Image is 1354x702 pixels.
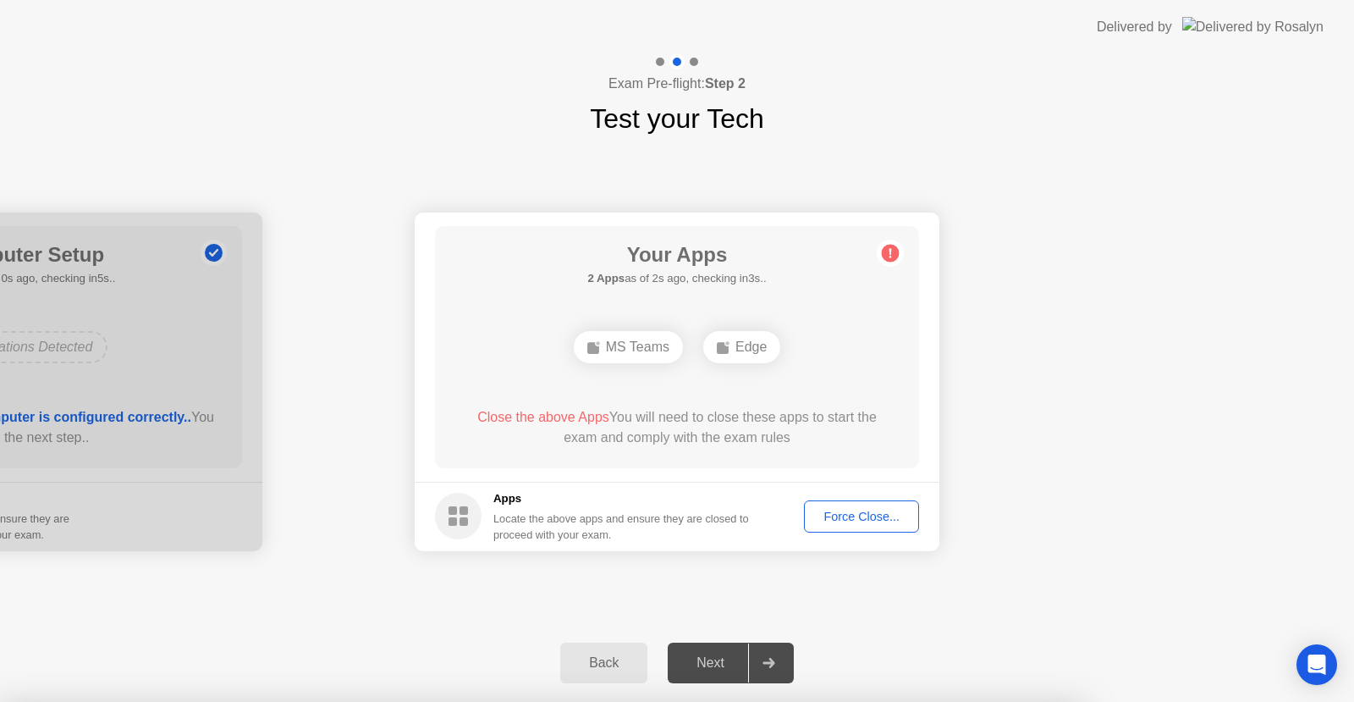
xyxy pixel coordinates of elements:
[477,410,609,424] span: Close the above Apps
[493,490,750,507] h5: Apps
[587,272,625,285] b: 2 Apps
[574,331,683,363] div: MS Teams
[608,74,746,94] h4: Exam Pre-flight:
[705,76,746,91] b: Step 2
[1296,644,1337,685] div: Open Intercom Messenger
[1182,17,1324,36] img: Delivered by Rosalyn
[1097,17,1172,37] div: Delivered by
[673,655,748,671] div: Next
[810,510,913,523] div: Force Close...
[587,240,766,270] h1: Your Apps
[460,407,895,448] div: You will need to close these apps to start the exam and comply with the exam rules
[587,270,766,287] h5: as of 2s ago, checking in3s..
[703,331,780,363] div: Edge
[565,655,642,671] div: Back
[590,98,764,139] h1: Test your Tech
[493,511,750,543] div: Locate the above apps and ensure they are closed to proceed with your exam.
